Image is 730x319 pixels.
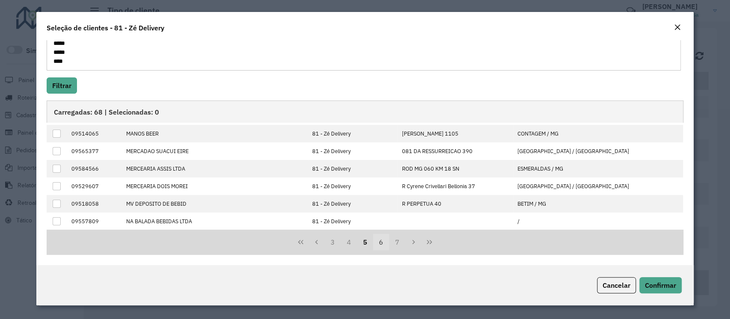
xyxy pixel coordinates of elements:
button: Next Page [405,234,422,250]
button: 4 [341,234,357,250]
em: Fechar [674,24,681,31]
span: Confirmar [645,281,676,289]
td: R PERPETUA 40 [397,195,513,213]
td: 81 - Zé Delivery [308,142,397,160]
td: 09584566 [67,160,121,177]
td: [GEOGRAPHIC_DATA] / [GEOGRAPHIC_DATA] [513,142,683,160]
td: MV DEPOSITO DE BEBID [121,195,308,213]
button: First Page [293,234,309,250]
td: 09514065 [67,125,121,142]
td: MERCEARIA DOIS MOREI [121,177,308,195]
td: CONTAGEM / MG [513,125,683,142]
button: Filtrar [47,77,77,94]
button: Close [671,22,683,33]
td: NA BALADA BEBIDAS LTDA [121,213,308,230]
td: MANOS BEER [121,125,308,142]
td: 081 DA RESSURREICAO 390 [397,142,513,160]
td: 81 - Zé Delivery [308,125,397,142]
td: MERCEARIA ASSIS LTDA [121,160,308,177]
button: Previous Page [309,234,325,250]
td: [PERSON_NAME] 1105 [397,125,513,142]
td: R Cyrene Crivellari Bellonia 37 [397,177,513,195]
td: 81 - Zé Delivery [308,177,397,195]
td: 09529607 [67,177,121,195]
td: 81 - Zé Delivery [308,160,397,177]
td: 81 - Zé Delivery [308,195,397,213]
button: Cancelar [597,277,636,293]
td: ESMERALDAS / MG [513,160,683,177]
td: 09557809 [67,213,121,230]
div: Carregadas: 68 | Selecionadas: 0 [47,100,683,123]
h4: Seleção de clientes - 81 - Zé Delivery [47,23,164,33]
td: [GEOGRAPHIC_DATA] / [GEOGRAPHIC_DATA] [513,177,683,195]
td: 09518058 [67,195,121,213]
td: / [513,213,683,230]
td: 81 - Zé Delivery [308,213,397,230]
td: ROD MG 060 KM 18 SN [397,160,513,177]
td: 09565377 [67,142,121,160]
button: Last Page [421,234,437,250]
button: 7 [389,234,405,250]
button: 3 [325,234,341,250]
button: 6 [373,234,389,250]
span: Cancelar [603,281,630,289]
td: BETIM / MG [513,195,683,213]
button: Confirmar [639,277,682,293]
button: 5 [357,234,373,250]
td: MERCADAO SUACUI EIRE [121,142,308,160]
